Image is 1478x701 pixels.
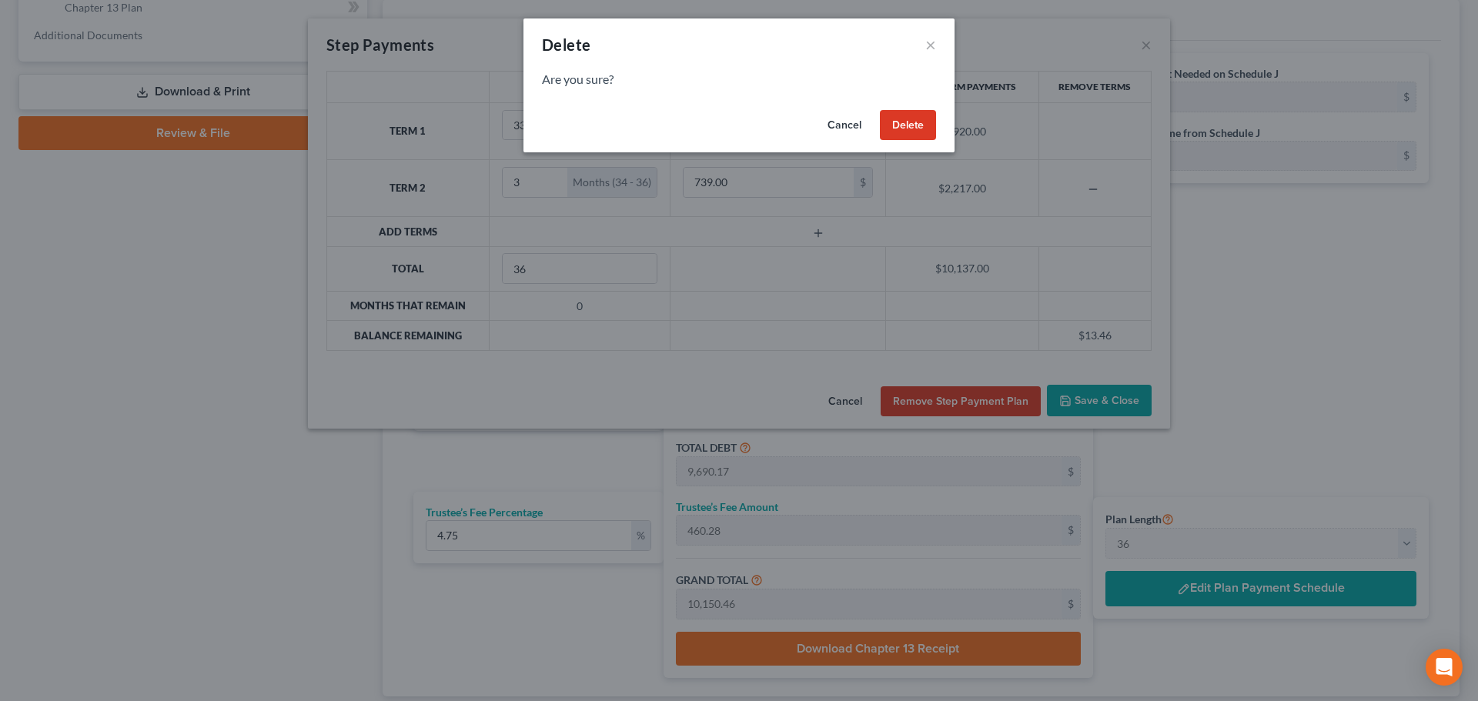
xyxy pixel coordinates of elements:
button: × [925,35,936,54]
p: Are you sure? [542,71,936,88]
button: Cancel [815,110,874,141]
div: Open Intercom Messenger [1426,649,1463,686]
button: Delete [880,110,936,141]
div: Delete [542,34,590,55]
